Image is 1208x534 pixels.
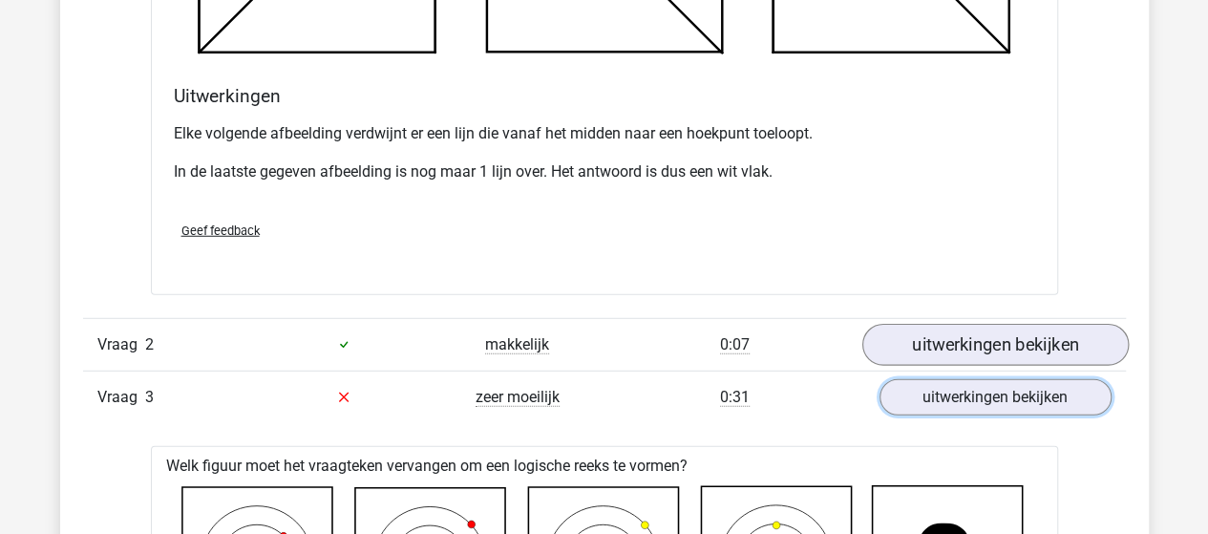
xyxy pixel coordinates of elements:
a: uitwerkingen bekijken [861,324,1128,366]
p: In de laatste gegeven afbeelding is nog maar 1 lijn over. Het antwoord is dus een wit vlak. [174,160,1035,183]
p: Elke volgende afbeelding verdwijnt er een lijn die vanaf het midden naar een hoekpunt toeloopt. [174,122,1035,145]
span: 3 [145,388,154,406]
span: Vraag [97,386,145,409]
span: 0:31 [720,388,750,407]
span: 0:07 [720,335,750,354]
span: 2 [145,335,154,353]
span: zeer moeilijk [476,388,560,407]
a: uitwerkingen bekijken [880,379,1112,416]
h4: Uitwerkingen [174,85,1035,107]
span: Vraag [97,333,145,356]
span: makkelijk [485,335,549,354]
span: Geef feedback [181,224,260,238]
